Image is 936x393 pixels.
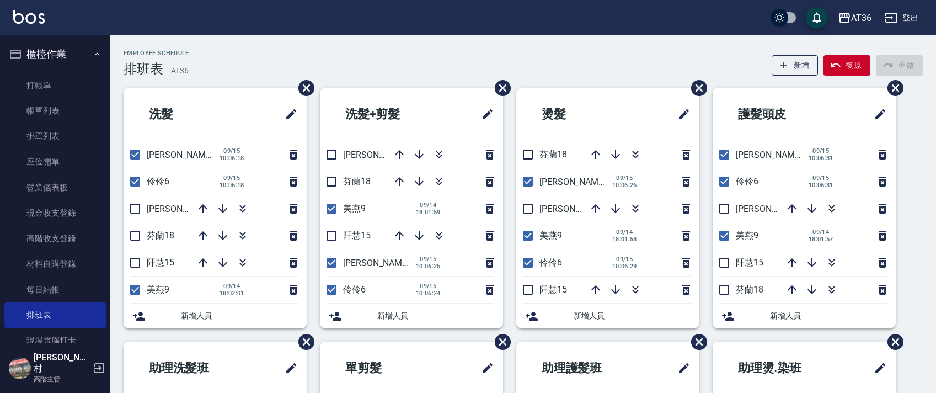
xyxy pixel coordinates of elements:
span: 09/15 [220,147,244,155]
span: 09/15 [809,147,833,155]
span: [PERSON_NAME]16 [147,150,223,160]
div: 新增人員 [516,304,699,328]
button: AT36 [833,7,876,29]
h2: 單剪髮 [329,348,436,388]
h2: 助理燙.染班 [721,348,842,388]
span: 修改班表的標題 [671,355,691,381]
h2: 洗髮 [132,94,234,134]
span: 09/15 [416,256,441,263]
span: 刪除班表 [290,72,316,104]
span: 修改班表的標題 [278,101,298,128]
span: 新增人員 [377,310,494,322]
span: 新增人員 [181,310,298,322]
span: 10:06:31 [809,182,833,189]
div: 新增人員 [320,304,503,328]
button: 登出 [880,8,923,28]
span: [PERSON_NAME]16 [343,258,419,268]
span: 修改班表的標題 [671,101,691,128]
div: 新增人員 [713,304,896,328]
h2: 助理洗髮班 [132,348,252,388]
a: 座位開單 [4,149,106,174]
span: 刪除班表 [879,326,905,358]
a: 掛單列表 [4,124,106,149]
h2: 助理護髮班 [525,348,644,388]
a: 現場電腦打卡 [4,328,106,353]
span: 新增人員 [770,310,887,322]
span: 09/15 [416,283,441,290]
span: 美燕9 [147,284,169,295]
span: 09/15 [612,256,637,263]
h5: [PERSON_NAME]村 [34,352,90,374]
a: 高階收支登錄 [4,226,106,251]
img: Logo [13,10,45,24]
span: 伶伶6 [147,176,169,187]
a: 排班表 [4,302,106,328]
span: 09/15 [220,174,244,182]
h2: 燙髮 [525,94,627,134]
span: [PERSON_NAME]11 [147,204,223,214]
button: 復原 [823,55,870,76]
span: [PERSON_NAME]11 [539,204,616,214]
h2: 洗髮+剪髮 [329,94,445,134]
button: 新增 [772,55,819,76]
span: 09/14 [220,283,244,290]
button: save [806,7,828,29]
span: 修改班表的標題 [867,355,887,381]
a: 營業儀表板 [4,175,106,200]
span: 阡慧15 [147,257,174,268]
span: 09/14 [612,229,637,236]
span: 新增人員 [574,310,691,322]
span: 芬蘭18 [736,284,763,295]
h2: 護髮頭皮 [721,94,835,134]
span: [PERSON_NAME]11 [343,150,419,160]
span: 伶伶6 [539,257,562,268]
span: 美燕9 [539,230,562,241]
span: [PERSON_NAME]11 [736,204,812,214]
span: 修改班表的標題 [474,101,494,128]
span: 18:01:57 [809,236,833,243]
span: 阡慧15 [736,257,763,268]
span: 刪除班表 [683,72,709,104]
span: 18:02:01 [220,290,244,297]
h3: 排班表 [124,61,163,77]
h2: Employee Schedule [124,50,189,57]
span: 刪除班表 [879,72,905,104]
button: 櫃檯作業 [4,40,106,68]
span: 伶伶6 [736,176,758,187]
a: 帳單列表 [4,98,106,124]
span: 修改班表的標題 [474,355,494,381]
span: 10:06:26 [612,182,637,189]
div: AT36 [851,11,871,25]
span: 刪除班表 [683,326,709,358]
h6: — AT36 [163,65,189,77]
span: 美燕9 [736,230,758,241]
a: 每日結帳 [4,277,106,302]
span: 刪除班表 [486,72,512,104]
div: 新增人員 [124,304,307,328]
span: 修改班表的標題 [278,355,298,381]
span: 芬蘭18 [147,230,174,241]
span: 18:01:59 [416,209,441,216]
span: 10:06:25 [416,263,441,270]
a: 打帳單 [4,73,106,98]
span: 10:06:24 [416,290,441,297]
span: 10:06:29 [612,263,637,270]
span: 09/15 [612,174,637,182]
span: 阡慧15 [343,230,371,241]
span: 09/15 [809,174,833,182]
span: 美燕9 [343,203,366,214]
span: 伶伶6 [343,284,366,295]
span: 刪除班表 [290,326,316,358]
p: 高階主管 [34,374,90,384]
a: 材料自購登錄 [4,251,106,277]
span: 09/14 [809,229,833,236]
span: 09/14 [416,201,441,209]
img: Person [9,357,31,379]
span: 10:06:18 [220,155,244,162]
span: 刪除班表 [486,326,512,358]
span: 芬蘭18 [539,149,567,160]
a: 現金收支登錄 [4,200,106,226]
span: [PERSON_NAME]16 [539,177,616,187]
span: 修改班表的標題 [867,101,887,128]
span: [PERSON_NAME]16 [736,150,812,160]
